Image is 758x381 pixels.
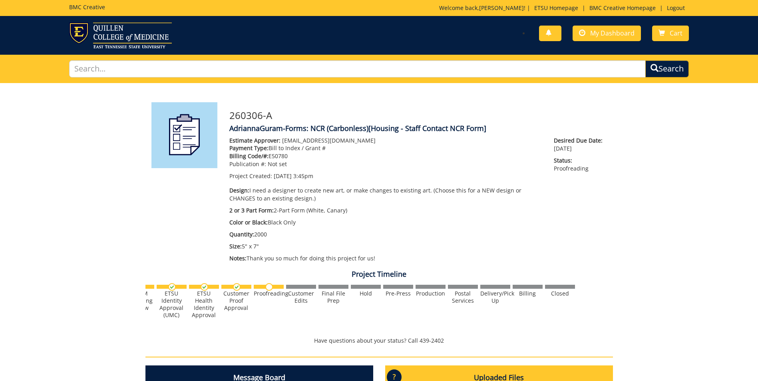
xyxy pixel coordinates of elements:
p: [DATE] [554,137,607,153]
p: [EMAIL_ADDRESS][DOMAIN_NAME] [229,137,542,145]
a: Cart [652,26,689,41]
img: checkmark [233,283,241,291]
div: Proofreading [254,290,284,297]
div: Customer Proof Approval [221,290,251,312]
button: Search [645,60,689,77]
p: I need a designer to create new art, or make changes to existing art. (Choose this for a NEW desi... [229,187,542,202]
h3: 260306-A [229,110,607,121]
span: Desired Due Date: [554,137,607,145]
img: ETSU logo [69,22,172,48]
span: Payment Type: [229,144,269,152]
span: Not set [268,160,287,168]
img: Product featured image [151,102,217,168]
span: My Dashboard [590,29,635,38]
div: Delivery/Pick Up [480,290,510,304]
span: Status: [554,157,607,165]
p: Have questions about your status? Call 439-2402 [145,337,613,345]
div: Billing [513,290,543,297]
span: Estimate Approver: [229,137,281,144]
span: Billing Code/#: [229,152,269,160]
p: E50780 [229,152,542,160]
div: ETSU Identity Approval (UMC) [157,290,187,319]
span: Cart [670,29,682,38]
span: [DATE] 3:45pm [274,172,313,180]
span: Publication #: [229,160,266,168]
div: Pre-Press [383,290,413,297]
p: Bill to Index / Grant # [229,144,542,152]
span: Design: [229,187,249,194]
span: 2 or 3 Part Form: [229,206,274,214]
img: checkmark [201,283,208,291]
input: Search... [69,60,646,77]
div: Postal Services [448,290,478,304]
h4: AdriannaGuram-Forms: NCR (Carbonless) [229,125,607,133]
h4: Project Timeline [145,270,613,278]
a: [PERSON_NAME] [479,4,524,12]
a: ETSU Homepage [530,4,582,12]
span: Color or Black: [229,218,268,226]
p: Black Only [229,218,542,226]
img: checkmark [168,283,176,291]
span: Project Created: [229,172,272,180]
p: Thank you so much for doing this project for us! [229,254,542,262]
div: Hold [351,290,381,297]
h5: BMC Creative [69,4,105,10]
div: Final File Prep [318,290,348,304]
img: no [265,283,273,291]
div: Closed [545,290,575,297]
span: Size: [229,242,242,250]
span: Quantity: [229,230,254,238]
span: [Housing - Staff Contact NCR Form] [368,123,486,133]
p: 5" x 7" [229,242,542,250]
p: Proofreading [554,157,607,173]
p: 2-Part Form (White, Canary) [229,206,542,214]
a: Logout [663,4,689,12]
div: Production [416,290,446,297]
span: Notes: [229,254,247,262]
p: Welcome back, ! | | | [439,4,689,12]
a: My Dashboard [573,26,641,41]
div: Customer Edits [286,290,316,304]
p: 2000 [229,230,542,238]
a: BMC Creative Homepage [585,4,660,12]
div: ETSU Health Identity Approval [189,290,219,319]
